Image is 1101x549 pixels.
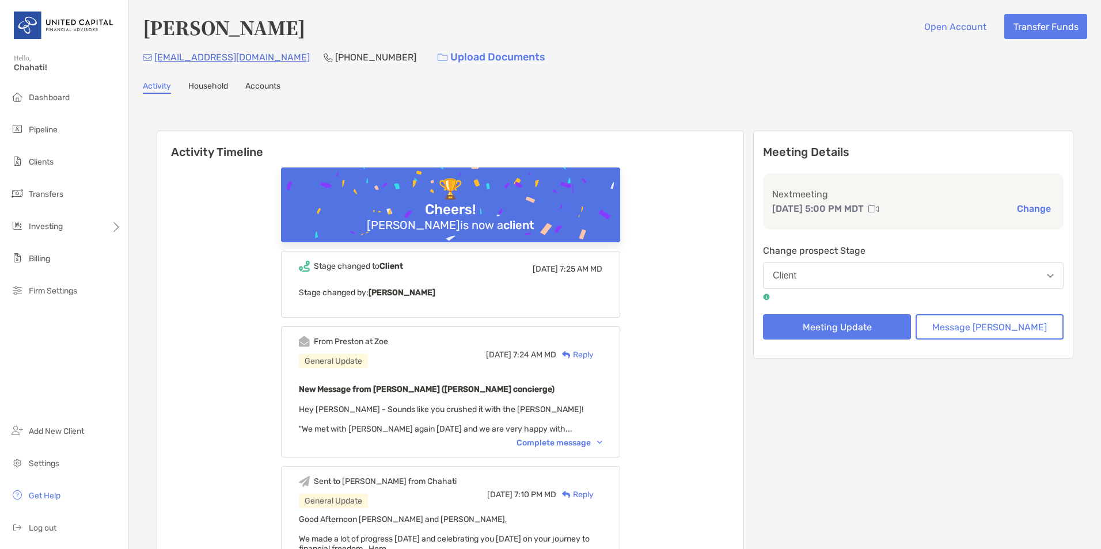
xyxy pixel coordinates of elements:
[10,90,24,104] img: dashboard icon
[10,488,24,502] img: get-help icon
[517,438,602,448] div: Complete message
[772,201,864,216] p: [DATE] 5:00 PM MDT
[314,337,388,346] div: From Preston at Zoe
[29,426,84,436] span: Add New Client
[299,354,368,368] div: General Update
[299,336,310,347] img: Event icon
[533,264,558,274] span: [DATE]
[763,293,770,300] img: tooltip
[143,81,171,94] a: Activity
[916,314,1064,340] button: Message [PERSON_NAME]
[14,63,122,73] span: Chahati!
[188,81,228,94] a: Household
[556,349,594,361] div: Reply
[299,261,310,272] img: Event icon
[10,283,24,297] img: firm-settings icon
[29,254,50,264] span: Billing
[335,50,416,64] p: [PHONE_NUMBER]
[10,520,24,534] img: logout icon
[299,494,368,508] div: General Update
[154,50,310,64] p: [EMAIL_ADDRESS][DOMAIN_NAME]
[556,489,594,501] div: Reply
[10,122,24,136] img: pipeline icon
[772,187,1054,201] p: Next meeting
[299,405,583,434] span: Hey [PERSON_NAME] - Sounds like you crushed it with the [PERSON_NAME]! "We met with [PERSON_NAME]...
[281,167,620,267] img: Confetti
[487,490,512,500] span: [DATE]
[773,270,796,281] div: Client
[763,314,911,340] button: Meeting Update
[420,201,480,218] div: Cheers!
[29,189,63,199] span: Transfers
[29,491,60,501] span: Get Help
[562,351,571,359] img: Reply icon
[438,54,447,62] img: button icon
[868,204,879,213] img: communication type
[29,222,63,231] span: Investing
[29,93,70,102] span: Dashboard
[314,476,457,486] div: Sent to [PERSON_NAME] from Chahati
[10,456,24,470] img: settings icon
[514,490,556,500] span: 7:10 PM MD
[299,285,602,300] p: Stage changed by:
[14,5,115,46] img: United Capital Logo
[314,261,403,271] div: Stage changed to
[245,81,280,94] a: Accounts
[486,350,511,360] span: [DATE]
[10,186,24,200] img: transfers icon
[29,523,56,533] span: Log out
[299,476,310,487] img: Event icon
[1004,14,1087,39] button: Transfer Funds
[29,125,58,135] span: Pipeline
[10,219,24,232] img: investing icon
[10,424,24,437] img: add_new_client icon
[915,14,995,39] button: Open Account
[513,350,556,360] span: 7:24 AM MD
[430,45,553,70] a: Upload Documents
[157,131,743,159] h6: Activity Timeline
[562,491,571,498] img: Reply icon
[143,54,152,61] img: Email Icon
[299,384,555,394] b: New Message from [PERSON_NAME] ([PERSON_NAME] concierge)
[29,157,54,167] span: Clients
[362,218,539,232] div: [PERSON_NAME] is now a
[763,262,1064,289] button: Client
[597,441,602,444] img: Chevron icon
[29,286,77,296] span: Firm Settings
[560,264,602,274] span: 7:25 AM MD
[29,459,59,468] span: Settings
[143,14,305,40] h4: [PERSON_NAME]
[379,261,403,271] b: Client
[324,53,333,62] img: Phone Icon
[763,145,1064,159] p: Meeting Details
[763,243,1064,258] p: Change prospect Stage
[1047,274,1054,278] img: Open dropdown arrow
[10,154,24,168] img: clients icon
[10,251,24,265] img: billing icon
[503,218,534,232] b: client
[434,178,467,201] div: 🏆
[369,288,435,298] b: [PERSON_NAME]
[1013,203,1054,215] button: Change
